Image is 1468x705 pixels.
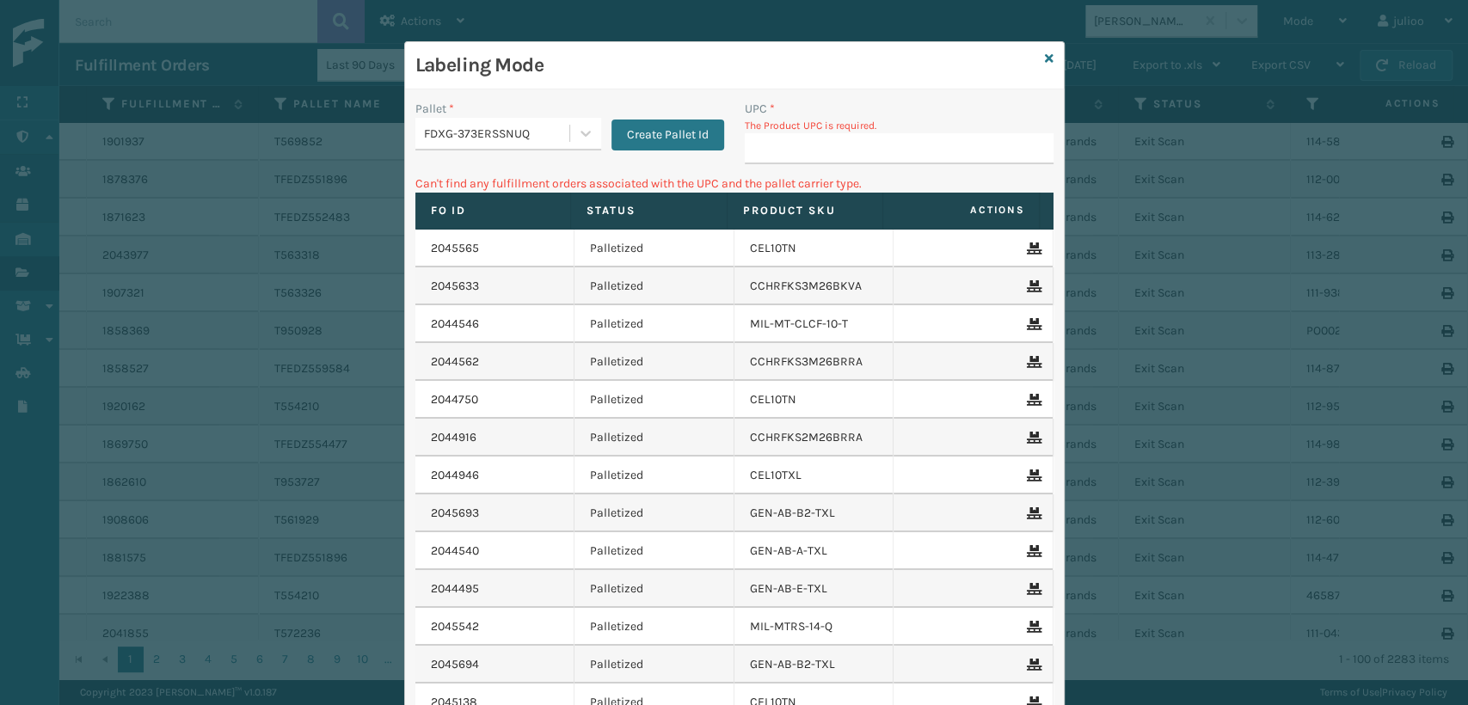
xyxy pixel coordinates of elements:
[415,52,1038,78] h3: Labeling Mode
[1027,242,1037,254] i: Remove From Pallet
[574,305,734,343] td: Palletized
[431,618,479,635] a: 2045542
[424,125,571,143] div: FDXG-373ERSSNUQ
[1027,659,1037,671] i: Remove From Pallet
[431,505,479,522] a: 2045693
[734,267,894,305] td: CCHRFKS3M26BKVA
[734,305,894,343] td: MIL-MT-CLCF-10-T
[611,120,724,150] button: Create Pallet Id
[888,196,1035,224] span: Actions
[574,570,734,608] td: Palletized
[574,494,734,532] td: Palletized
[574,532,734,570] td: Palletized
[431,580,479,598] a: 2044495
[574,608,734,646] td: Palletized
[574,230,734,267] td: Palletized
[734,608,894,646] td: MIL-MTRS-14-Q
[431,656,479,673] a: 2045694
[431,543,479,560] a: 2044540
[431,316,479,333] a: 2044546
[743,203,868,218] label: Product SKU
[1027,356,1037,368] i: Remove From Pallet
[1027,469,1037,481] i: Remove From Pallet
[574,381,734,419] td: Palletized
[431,467,479,484] a: 2044946
[415,100,454,118] label: Pallet
[734,419,894,457] td: CCHRFKS2M26BRRA
[431,391,478,408] a: 2044750
[1027,583,1037,595] i: Remove From Pallet
[745,118,1053,133] p: The Product UPC is required.
[431,429,476,446] a: 2044916
[734,457,894,494] td: CEL10TXL
[1027,507,1037,519] i: Remove From Pallet
[1027,432,1037,444] i: Remove From Pallet
[1027,545,1037,557] i: Remove From Pallet
[587,203,711,218] label: Status
[574,419,734,457] td: Palletized
[574,267,734,305] td: Palletized
[431,240,479,257] a: 2045565
[574,457,734,494] td: Palletized
[1027,318,1037,330] i: Remove From Pallet
[734,646,894,684] td: GEN-AB-B2-TXL
[431,278,479,295] a: 2045633
[431,203,556,218] label: Fo Id
[431,353,479,371] a: 2044562
[734,381,894,419] td: CEL10TN
[574,646,734,684] td: Palletized
[734,343,894,381] td: CCHRFKS3M26BRRA
[734,570,894,608] td: GEN-AB-E-TXL
[734,230,894,267] td: CEL10TN
[415,175,1053,193] p: Can't find any fulfillment orders associated with the UPC and the pallet carrier type.
[1027,280,1037,292] i: Remove From Pallet
[734,532,894,570] td: GEN-AB-A-TXL
[1027,394,1037,406] i: Remove From Pallet
[574,343,734,381] td: Palletized
[1027,621,1037,633] i: Remove From Pallet
[734,494,894,532] td: GEN-AB-B2-TXL
[745,100,775,118] label: UPC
